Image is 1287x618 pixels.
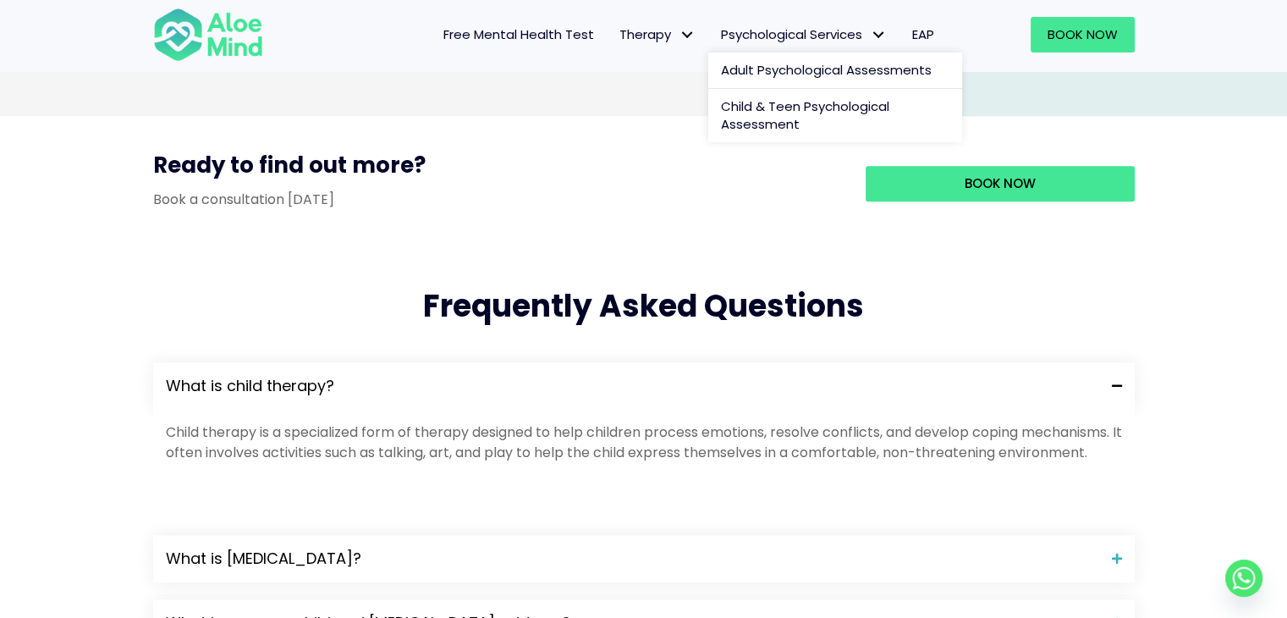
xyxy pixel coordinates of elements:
[708,17,899,52] a: Psychological ServicesPsychological Services: submenu
[1031,17,1135,52] a: Book Now
[866,166,1135,201] a: Book now
[431,17,607,52] a: Free Mental Health Test
[721,97,889,134] span: Child & Teen Psychological Assessment
[721,25,887,43] span: Psychological Services
[619,25,696,43] span: Therapy
[1225,560,1262,597] a: Whatsapp
[153,7,263,63] img: Aloe mind Logo
[866,23,891,47] span: Psychological Services: submenu
[965,174,1036,192] span: Book now
[708,89,962,143] a: Child & Teen Psychological Assessment
[443,25,594,43] span: Free Mental Health Test
[153,150,840,189] h3: Ready to find out more?
[721,61,932,79] span: Adult Psychological Assessments
[607,17,708,52] a: TherapyTherapy: submenu
[153,190,840,209] p: Book a consultation [DATE]
[912,25,934,43] span: EAP
[675,23,700,47] span: Therapy: submenu
[423,284,864,328] span: Frequently Asked Questions
[166,548,1099,570] span: What is [MEDICAL_DATA]?
[708,52,962,89] a: Adult Psychological Assessments
[899,17,947,52] a: EAP
[166,422,1122,461] p: Child therapy is a specialized form of therapy designed to help children process emotions, resolv...
[285,17,947,52] nav: Menu
[1048,25,1118,43] span: Book Now
[166,375,1099,397] span: What is child therapy?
